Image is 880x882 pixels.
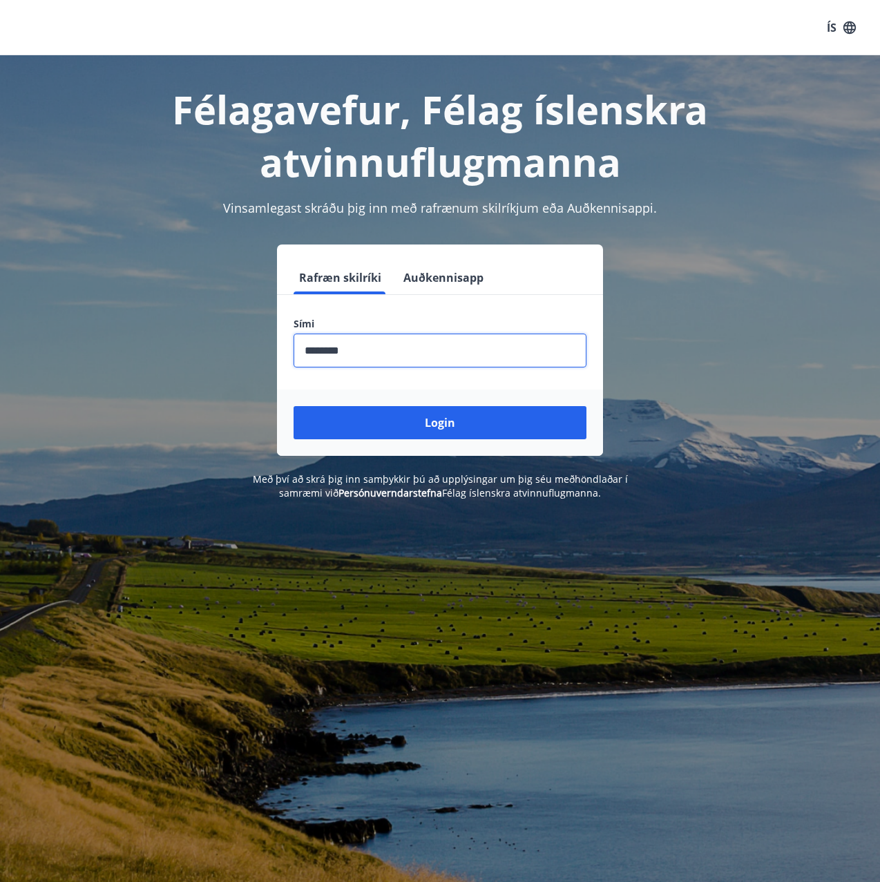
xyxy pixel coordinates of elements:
[294,317,586,331] label: Sími
[338,486,442,499] a: Persónuverndarstefna
[17,83,863,188] h1: Félagavefur, Félag íslenskra atvinnuflugmanna
[223,200,657,216] span: Vinsamlegast skráðu þig inn með rafrænum skilríkjum eða Auðkennisappi.
[294,261,387,294] button: Rafræn skilríki
[253,472,628,499] span: Með því að skrá þig inn samþykkir þú að upplýsingar um þig séu meðhöndlaðar í samræmi við Félag í...
[294,406,586,439] button: Login
[819,15,863,40] button: ÍS
[398,261,489,294] button: Auðkennisapp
